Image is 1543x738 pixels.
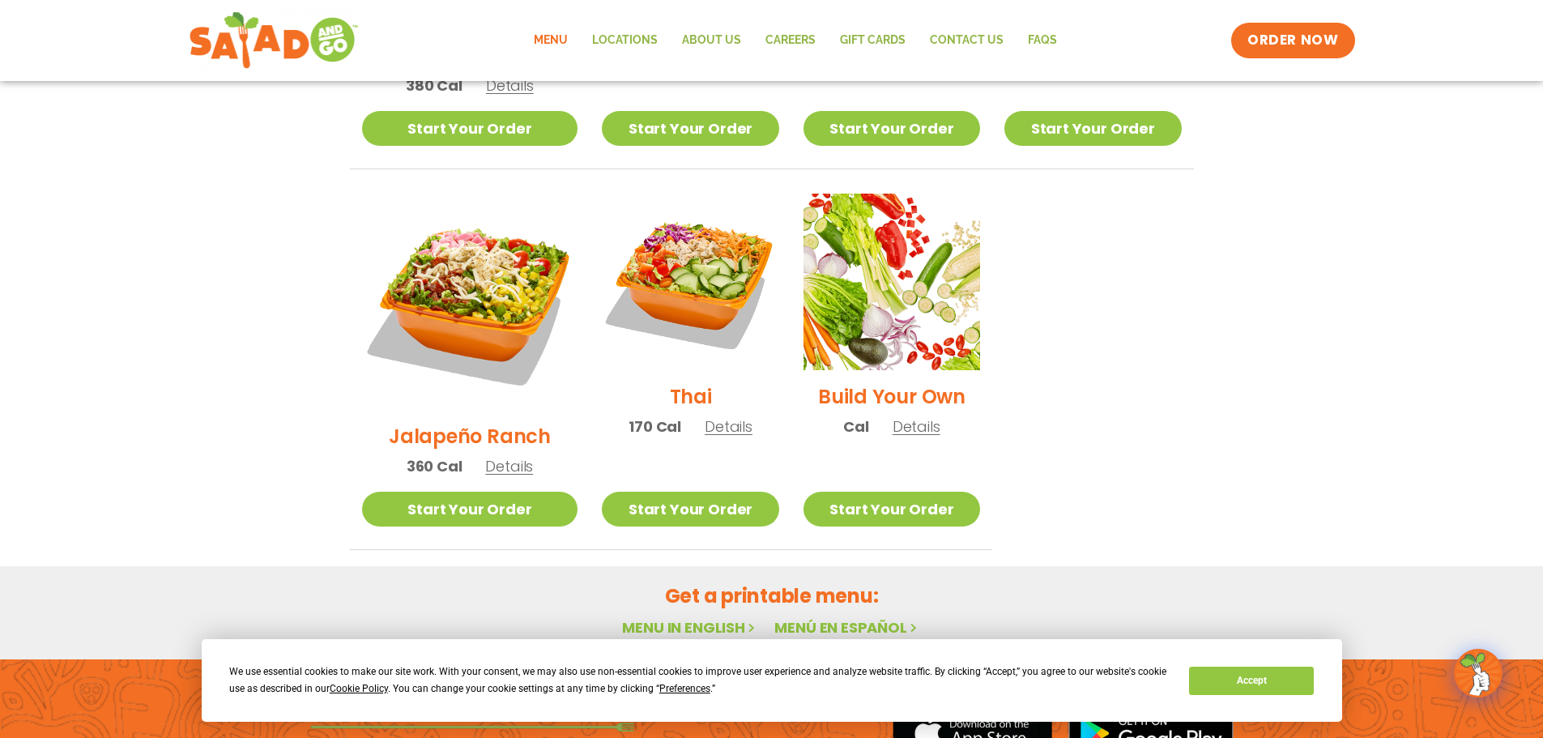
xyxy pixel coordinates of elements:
[350,582,1194,610] h2: Get a printable menu:
[1456,651,1501,696] img: wpChatIcon
[310,723,634,732] img: fork
[580,22,670,59] a: Locations
[803,492,980,527] a: Start Your Order
[622,617,758,638] a: Menu in English
[1016,22,1069,59] a: FAQs
[485,456,533,476] span: Details
[803,194,980,370] img: Product photo for Build Your Own
[818,382,965,411] h2: Build Your Own
[407,455,462,477] span: 360 Cal
[659,683,710,694] span: Preferences
[918,22,1016,59] a: Contact Us
[629,416,681,437] span: 170 Cal
[189,8,360,73] img: new-SAG-logo-768×292
[229,663,1170,697] div: We use essential cookies to make our site work. With your consent, we may also use non-essential ...
[362,492,578,527] a: Start Your Order
[202,639,1342,722] div: Cookie Consent Prompt
[602,194,778,370] img: Product photo for Thai Salad
[362,194,578,410] img: Product photo for Jalapeño Ranch Salad
[774,617,920,638] a: Menú en español
[705,416,752,437] span: Details
[522,22,1069,59] nav: Menu
[1004,111,1181,146] a: Start Your Order
[893,416,940,437] span: Details
[828,22,918,59] a: GIFT CARDS
[670,382,712,411] h2: Thai
[803,111,980,146] a: Start Your Order
[602,111,778,146] a: Start Your Order
[406,75,462,96] span: 380 Cal
[362,111,578,146] a: Start Your Order
[1247,31,1338,50] span: ORDER NOW
[389,422,551,450] h2: Jalapeño Ranch
[1231,23,1354,58] a: ORDER NOW
[330,683,388,694] span: Cookie Policy
[670,22,753,59] a: About Us
[522,22,580,59] a: Menu
[843,416,868,437] span: Cal
[753,22,828,59] a: Careers
[1189,667,1314,695] button: Accept
[602,492,778,527] a: Start Your Order
[486,75,534,96] span: Details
